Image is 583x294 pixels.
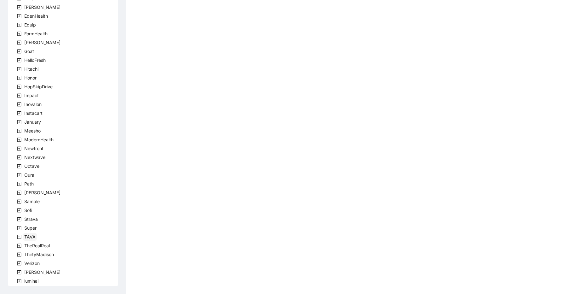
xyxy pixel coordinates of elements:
span: ModernHealth [23,136,55,144]
span: Goat [24,49,34,54]
span: plus-square [17,32,21,36]
span: Oura [23,171,36,179]
span: plus-square [17,23,21,27]
span: EdenHealth [23,12,49,20]
span: luminai [23,277,40,285]
span: plus-square [17,199,21,204]
span: [PERSON_NAME] [24,269,61,275]
span: Goat [23,48,35,55]
span: plus-square [17,261,21,266]
span: Octave [24,163,39,169]
span: January [24,119,41,125]
span: plus-square [17,102,21,107]
span: ThirtyMadison [23,251,55,258]
span: plus-square [17,67,21,71]
span: Garner [23,39,62,46]
span: Rothman [23,189,62,197]
span: Path [23,180,35,188]
span: plus-square [17,279,21,283]
span: [PERSON_NAME] [24,4,61,10]
span: Verizon [24,261,40,266]
span: HelloFresh [23,56,47,64]
span: Super [23,224,38,232]
span: luminai [24,278,38,284]
span: FormHealth [24,31,48,36]
span: plus-square [17,120,21,124]
span: Path [24,181,34,186]
span: plus-square [17,208,21,213]
span: plus-square [17,76,21,80]
span: ThirtyMadison [24,252,54,257]
span: plus-square [17,85,21,89]
span: Equip [24,22,36,27]
span: Verizon [23,260,41,267]
span: plus-square [17,182,21,186]
span: Meesho [23,127,42,135]
span: Strava [23,215,39,223]
span: FormHealth [23,30,49,38]
span: minus-square [17,235,21,239]
span: plus-square [17,49,21,54]
span: plus-square [17,129,21,133]
span: Impact [23,92,40,99]
span: HelloFresh [24,57,46,63]
span: plus-square [17,252,21,257]
span: Equip [23,21,37,29]
span: [PERSON_NAME] [24,190,61,195]
span: plus-square [17,217,21,221]
span: Instacart [23,109,44,117]
span: plus-square [17,226,21,230]
span: Super [24,225,37,231]
span: Oura [24,172,34,178]
span: plus-square [17,244,21,248]
span: plus-square [17,93,21,98]
span: plus-square [17,138,21,142]
span: [PERSON_NAME] [24,40,61,45]
span: Honor [23,74,38,82]
span: plus-square [17,40,21,45]
span: Octave [23,162,41,170]
span: Sofi [23,207,33,214]
span: ModernHealth [24,137,54,142]
span: TAVA [23,233,37,241]
span: plus-square [17,191,21,195]
span: Newfront [24,146,43,151]
span: HopSkipDrive [24,84,53,89]
span: Inovalon [24,102,42,107]
span: TAVA [24,234,36,239]
span: plus-square [17,146,21,151]
span: EdenHealth [24,13,48,19]
span: Instacart [24,110,43,116]
span: Sofi [24,208,32,213]
span: January [23,118,42,126]
span: plus-square [17,58,21,62]
span: plus-square [17,111,21,115]
span: plus-square [17,270,21,274]
span: Hitachi [24,66,38,72]
span: plus-square [17,173,21,177]
span: Virta [23,268,62,276]
span: plus-square [17,155,21,160]
span: Newfront [23,145,45,152]
span: Earnest [23,3,62,11]
span: Honor [24,75,37,80]
span: plus-square [17,14,21,18]
span: plus-square [17,164,21,168]
span: Hitachi [23,65,40,73]
span: Sample [24,199,40,204]
span: Strava [24,216,38,222]
span: Meesho [24,128,41,133]
span: TheRealReal [24,243,50,248]
span: Impact [24,93,39,98]
span: HopSkipDrive [23,83,54,91]
span: Sample [23,198,41,205]
span: Inovalon [23,101,43,108]
span: plus-square [17,5,21,9]
span: Nextwave [23,154,47,161]
span: Nextwave [24,155,45,160]
span: TheRealReal [23,242,51,250]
